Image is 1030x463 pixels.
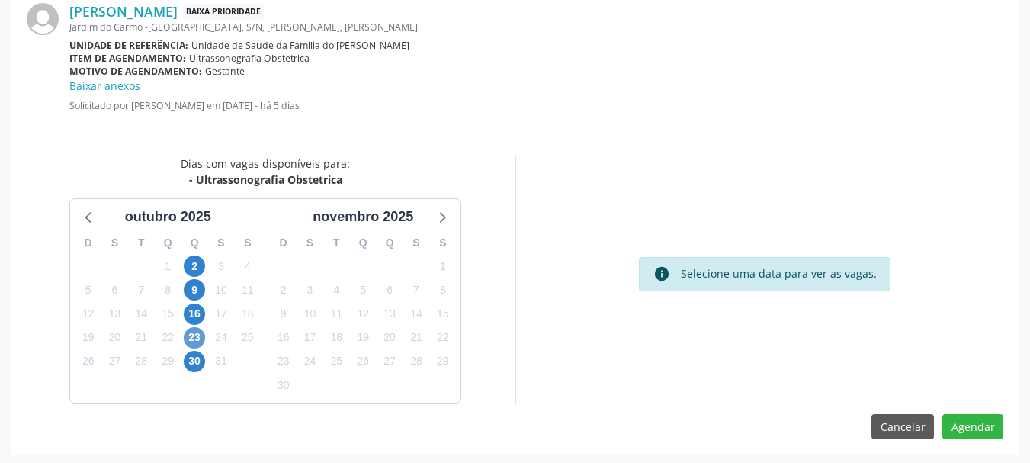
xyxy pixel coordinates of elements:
[210,351,232,372] span: sexta-feira, 31 de outubro de 2025
[184,327,205,349] span: quinta-feira, 23 de outubro de 2025
[184,304,205,325] span: quinta-feira, 16 de outubro de 2025
[300,279,321,301] span: segunda-feira, 3 de novembro de 2025
[210,256,232,277] span: sexta-feira, 3 de outubro de 2025
[403,231,430,255] div: S
[681,265,877,282] div: Selecione uma data para ver as vagas.
[191,39,409,52] span: Unidade de Saude da Familia do [PERSON_NAME]
[104,327,126,349] span: segunda-feira, 20 de outubro de 2025
[379,351,400,372] span: quinta-feira, 27 de novembro de 2025
[352,279,374,301] span: quarta-feira, 5 de novembro de 2025
[205,65,245,78] span: Gestante
[432,256,454,277] span: sábado, 1 de novembro de 2025
[69,99,1003,112] p: Solicitado por [PERSON_NAME] em [DATE] - há 5 dias
[871,414,934,440] button: Cancelar
[237,256,258,277] span: sábado, 4 de outubro de 2025
[300,304,321,325] span: segunda-feira, 10 de novembro de 2025
[270,231,297,255] div: D
[183,4,264,20] span: Baixa Prioridade
[69,21,1003,34] div: Jardim do Carmo -[GEOGRAPHIC_DATA], S/N, [PERSON_NAME], [PERSON_NAME]
[406,304,427,325] span: sexta-feira, 14 de novembro de 2025
[352,351,374,372] span: quarta-feira, 26 de novembro de 2025
[237,279,258,301] span: sábado, 11 de outubro de 2025
[181,231,208,255] div: Q
[379,304,400,325] span: quinta-feira, 13 de novembro de 2025
[326,351,347,372] span: terça-feira, 25 de novembro de 2025
[78,327,99,349] span: domingo, 19 de outubro de 2025
[210,304,232,325] span: sexta-feira, 17 de outubro de 2025
[273,375,294,396] span: domingo, 30 de novembro de 2025
[157,256,178,277] span: quarta-feira, 1 de outubro de 2025
[69,39,188,52] b: Unidade de referência:
[210,327,232,349] span: sexta-feira, 24 de outubro de 2025
[27,3,59,35] img: img
[942,414,1003,440] button: Agendar
[300,327,321,349] span: segunda-feira, 17 de novembro de 2025
[155,231,181,255] div: Q
[234,231,261,255] div: S
[128,231,155,255] div: T
[432,279,454,301] span: sábado, 8 de novembro de 2025
[653,265,670,282] i: info
[352,304,374,325] span: quarta-feira, 12 de novembro de 2025
[157,304,178,325] span: quarta-feira, 15 de outubro de 2025
[104,279,126,301] span: segunda-feira, 6 de outubro de 2025
[75,231,101,255] div: D
[130,279,152,301] span: terça-feira, 7 de outubro de 2025
[104,351,126,372] span: segunda-feira, 27 de outubro de 2025
[350,231,377,255] div: Q
[78,351,99,372] span: domingo, 26 de outubro de 2025
[189,52,310,65] span: Ultrassonografia Obstetrica
[326,327,347,349] span: terça-feira, 18 de novembro de 2025
[273,304,294,325] span: domingo, 9 de novembro de 2025
[297,231,323,255] div: S
[379,327,400,349] span: quinta-feira, 20 de novembro de 2025
[101,231,128,255] div: S
[306,207,419,227] div: novembro 2025
[181,172,350,188] div: - Ultrassonografia Obstetrica
[432,327,454,349] span: sábado, 22 de novembro de 2025
[237,327,258,349] span: sábado, 25 de outubro de 2025
[406,279,427,301] span: sexta-feira, 7 de novembro de 2025
[78,279,99,301] span: domingo, 5 de outubro de 2025
[130,327,152,349] span: terça-feira, 21 de outubro de 2025
[69,52,186,65] b: Item de agendamento:
[273,351,294,372] span: domingo, 23 de novembro de 2025
[237,304,258,325] span: sábado, 18 de outubro de 2025
[326,304,347,325] span: terça-feira, 11 de novembro de 2025
[157,351,178,372] span: quarta-feira, 29 de outubro de 2025
[406,327,427,349] span: sexta-feira, 21 de novembro de 2025
[69,79,140,93] a: Baixar anexos
[432,304,454,325] span: sábado, 15 de novembro de 2025
[379,279,400,301] span: quinta-feira, 6 de novembro de 2025
[429,231,456,255] div: S
[323,231,350,255] div: T
[184,351,205,372] span: quinta-feira, 30 de outubro de 2025
[69,65,202,78] b: Motivo de agendamento:
[210,279,232,301] span: sexta-feira, 10 de outubro de 2025
[406,351,427,372] span: sexta-feira, 28 de novembro de 2025
[352,327,374,349] span: quarta-feira, 19 de novembro de 2025
[208,231,235,255] div: S
[273,279,294,301] span: domingo, 2 de novembro de 2025
[273,327,294,349] span: domingo, 16 de novembro de 2025
[432,351,454,372] span: sábado, 29 de novembro de 2025
[326,279,347,301] span: terça-feira, 4 de novembro de 2025
[300,351,321,372] span: segunda-feira, 24 de novembro de 2025
[78,304,99,325] span: domingo, 12 de outubro de 2025
[130,304,152,325] span: terça-feira, 14 de outubro de 2025
[181,156,350,188] div: Dias com vagas disponíveis para:
[104,304,126,325] span: segunda-feira, 13 de outubro de 2025
[157,327,178,349] span: quarta-feira, 22 de outubro de 2025
[69,3,178,20] a: [PERSON_NAME]
[130,351,152,372] span: terça-feira, 28 de outubro de 2025
[119,207,217,227] div: outubro 2025
[157,279,178,301] span: quarta-feira, 8 de outubro de 2025
[184,256,205,277] span: quinta-feira, 2 de outubro de 2025
[184,279,205,301] span: quinta-feira, 9 de outubro de 2025
[377,231,403,255] div: Q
